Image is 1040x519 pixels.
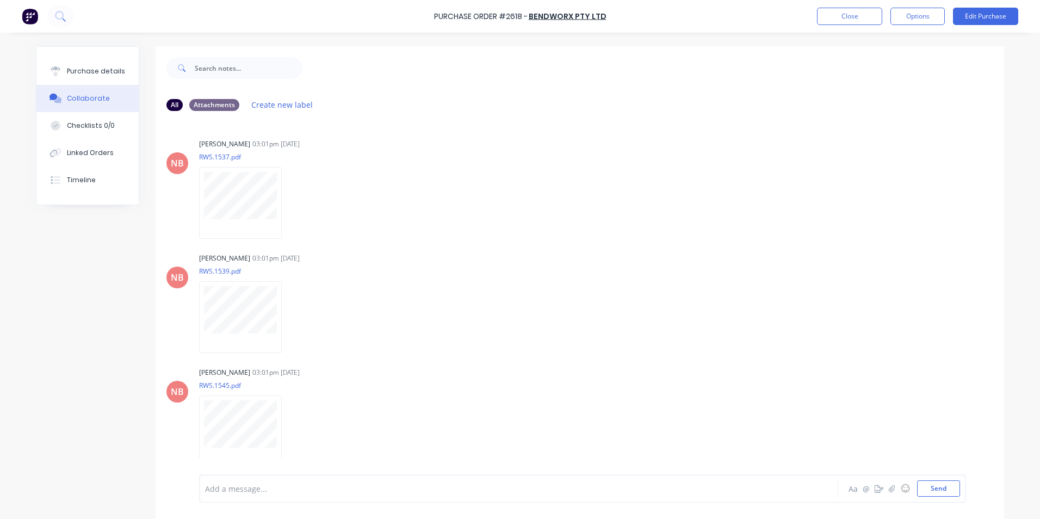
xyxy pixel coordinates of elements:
button: Purchase details [36,58,139,85]
button: Collaborate [36,85,139,112]
div: Purchase Order #2618 - [434,11,528,22]
button: Timeline [36,166,139,194]
p: RWS.1539.pdf [199,267,293,276]
button: Edit Purchase [953,8,1018,25]
button: Options [890,8,945,25]
div: 03:01pm [DATE] [252,139,300,149]
input: Search notes... [195,57,302,79]
p: RWS.1545.pdf [199,381,293,390]
div: [PERSON_NAME] [199,368,250,378]
button: Checklists 0/0 [36,112,139,139]
button: Aa [846,482,859,495]
button: ☺ [899,482,912,495]
div: Linked Orders [67,148,114,158]
div: NB [171,271,184,284]
div: 03:01pm [DATE] [252,254,300,263]
div: Purchase details [67,66,125,76]
div: NB [171,385,184,398]
button: Send [917,480,960,497]
a: Bendworx Pty Ltd [529,11,606,22]
div: [PERSON_NAME] [199,139,250,149]
p: RWS.1537.pdf [199,152,293,162]
button: Linked Orders [36,139,139,166]
div: Collaborate [67,94,110,103]
div: NB [171,157,184,170]
button: Close [817,8,882,25]
div: [PERSON_NAME] [199,254,250,263]
div: All [166,99,183,111]
button: @ [859,482,872,495]
div: Timeline [67,175,96,185]
div: Attachments [189,99,239,111]
div: 03:01pm [DATE] [252,368,300,378]
button: Create new label [246,97,319,112]
div: Checklists 0/0 [67,121,115,131]
img: Factory [22,8,38,24]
